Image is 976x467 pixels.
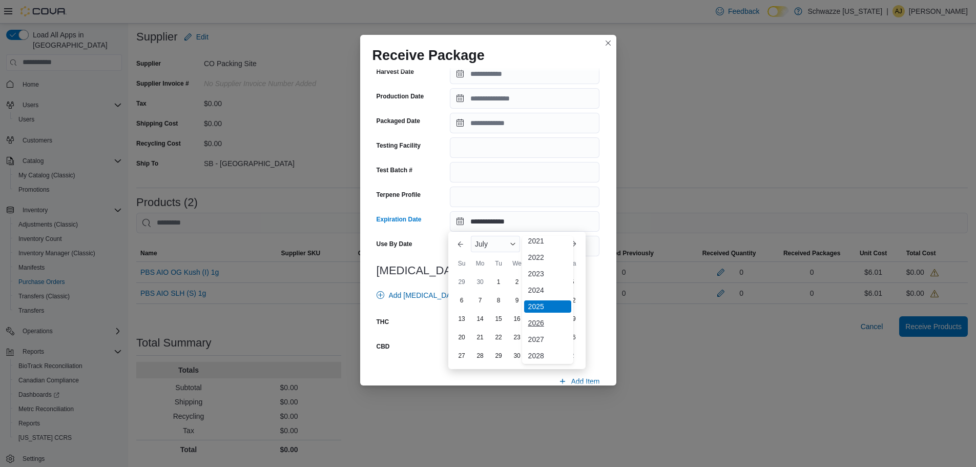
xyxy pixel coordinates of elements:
div: Su [453,255,470,272]
div: day-16 [509,311,525,327]
div: day-20 [453,329,470,346]
div: day-30 [509,348,525,364]
input: Press the down key to enter a popover containing a calendar. Press the escape key to close the po... [450,211,599,232]
input: Press the down key to open a popover containing a calendar. [450,64,599,84]
button: Closes this modal window [602,37,614,49]
div: day-13 [453,311,470,327]
div: Mo [472,255,488,272]
label: Testing Facility [377,141,421,150]
button: Previous Month [452,236,469,252]
input: Press the down key to open a popover containing a calendar. [450,88,599,109]
span: July [475,240,488,248]
label: Expiration Date [377,215,422,224]
div: 2028 [524,350,571,362]
label: CBD [377,342,390,351]
button: Next month [565,236,582,252]
label: THC [377,318,389,326]
label: Harvest Date [377,68,414,76]
div: 2026 [524,317,571,329]
h1: Receive Package [372,47,485,64]
label: Terpene Profile [377,191,421,199]
div: day-28 [472,348,488,364]
span: Add Item [571,376,599,387]
div: 2021 [524,235,571,247]
label: Use By Date [377,240,412,248]
h3: [MEDICAL_DATA] [377,265,600,277]
input: Press the down key to open a popover containing a calendar. [450,113,599,133]
button: Add Item [554,371,604,392]
div: 2027 [524,333,571,346]
div: day-1 [490,274,507,290]
div: day-8 [490,292,507,309]
div: day-6 [453,292,470,309]
div: day-22 [490,329,507,346]
div: 2023 [524,268,571,280]
div: 2022 [524,251,571,263]
div: day-23 [509,329,525,346]
div: day-21 [472,329,488,346]
span: Add [MEDICAL_DATA] [389,290,462,300]
div: 2024 [524,284,571,296]
div: Button. Open the month selector. July is currently selected. [471,236,520,252]
div: day-15 [490,311,507,327]
div: day-9 [509,292,525,309]
label: Production Date [377,92,424,100]
div: day-27 [453,348,470,364]
label: Packaged Date [377,117,420,125]
div: We [509,255,525,272]
div: July, 2025 [452,273,582,365]
div: day-29 [453,274,470,290]
div: day-2 [509,274,525,290]
div: 2025 [524,300,571,313]
div: day-30 [472,274,488,290]
div: day-14 [472,311,488,327]
div: Tu [490,255,507,272]
label: Test Batch # [377,166,412,174]
button: Add [MEDICAL_DATA] [372,285,466,306]
div: day-29 [490,348,507,364]
div: day-7 [472,292,488,309]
